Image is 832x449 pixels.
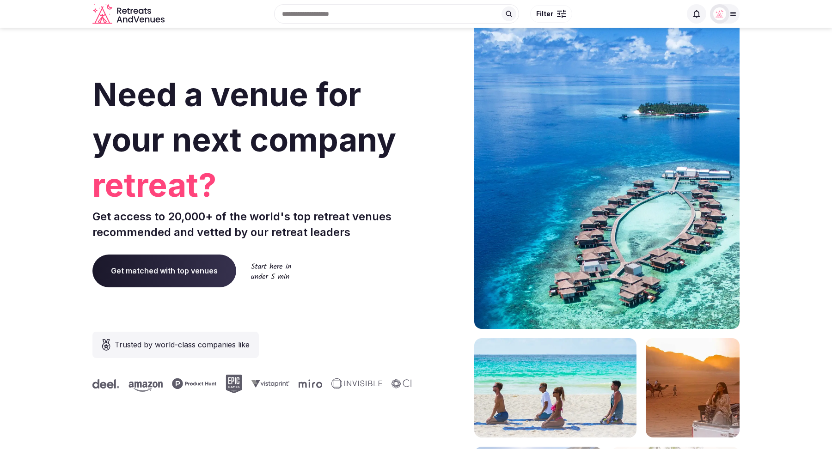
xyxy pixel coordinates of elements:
[646,338,740,437] img: woman sitting in back of truck with camels
[122,375,138,393] svg: Epic Games company logo
[115,339,250,350] span: Trusted by world-class companies like
[92,163,412,208] span: retreat?
[195,379,218,388] svg: Miro company logo
[474,338,636,437] img: yoga on tropical beach
[536,9,553,18] span: Filter
[251,263,291,279] img: Start here in under 5 min
[147,380,185,388] svg: Vistaprint company logo
[713,7,726,20] img: Matt Grant Oakes
[227,378,278,389] svg: Invisible company logo
[330,379,357,388] svg: Deel company logo
[92,255,236,287] a: Get matched with top venues
[530,5,572,23] button: Filter
[92,4,166,24] a: Visit the homepage
[92,209,412,240] p: Get access to 20,000+ of the world's top retreat venues recommended and vetted by our retreat lea...
[92,75,396,159] span: Need a venue for your next company
[92,4,166,24] svg: Retreats and Venues company logo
